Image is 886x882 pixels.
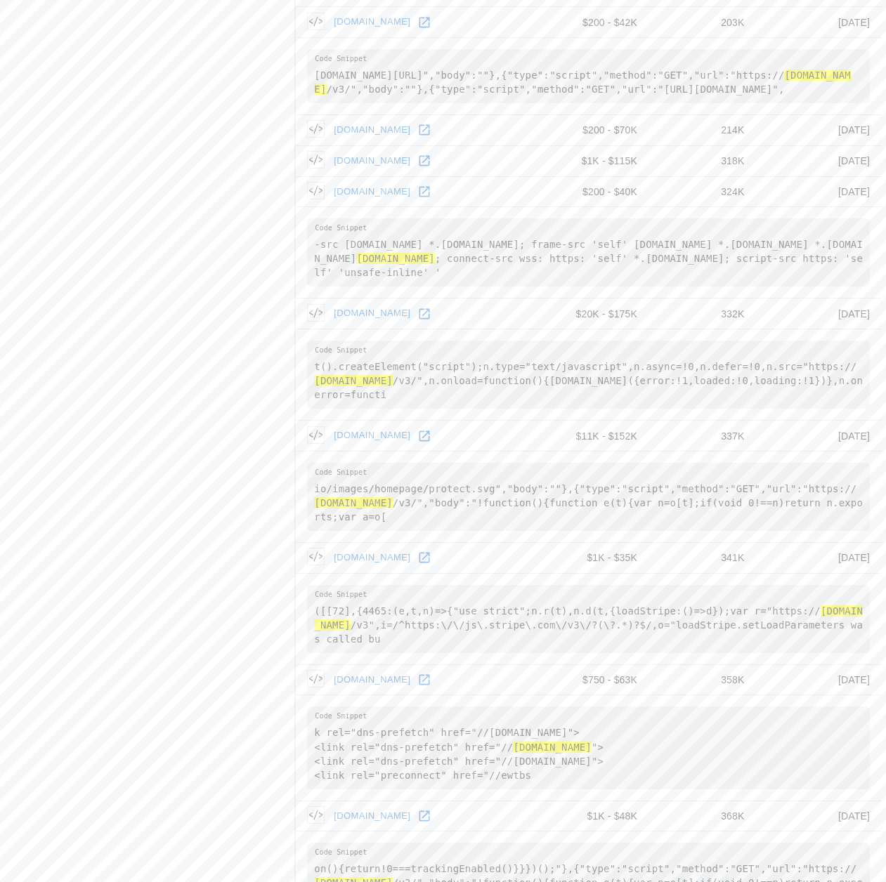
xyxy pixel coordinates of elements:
[649,664,755,695] td: 358K
[314,497,393,508] hl: [DOMAIN_NAME]
[314,70,851,95] hl: [DOMAIN_NAME]
[307,463,870,531] pre: io/images/homepage/protect.svg","body":""},{"type":"script","method":"GET","url":"https:// /v3/",...
[649,176,755,207] td: 324K
[314,375,393,386] hl: [DOMAIN_NAME]
[533,298,649,329] td: $20K - $175K
[533,115,649,146] td: $200 - $70K
[307,120,325,138] img: snaptest.io icon
[755,115,881,146] td: [DATE]
[307,670,325,687] img: ewww.io icon
[414,181,435,202] a: Open cloudron.io in new window
[330,805,414,827] a: [DOMAIN_NAME]
[533,801,649,831] td: $1K - $48K
[533,664,649,695] td: $750 - $63K
[414,12,435,33] a: Open bruh.io in new window
[755,801,881,831] td: [DATE]
[307,806,325,824] img: geocod.io icon
[649,298,755,329] td: 332K
[307,304,325,322] img: shoplook.io icon
[649,542,755,573] td: 341K
[533,542,649,573] td: $1K - $35K
[414,547,435,568] a: Open tablo.io in new window
[307,13,325,30] img: bruh.io icon
[533,421,649,452] td: $11K - $152K
[414,150,435,171] a: Open postach.io in new window
[330,669,414,691] a: [DOMAIN_NAME]
[755,664,881,695] td: [DATE]
[330,150,414,172] a: [DOMAIN_NAME]
[755,7,881,38] td: [DATE]
[755,542,881,573] td: [DATE]
[649,115,755,146] td: 214K
[755,421,881,452] td: [DATE]
[414,303,435,324] a: Open shoplook.io in new window
[356,253,435,264] hl: [DOMAIN_NAME]
[755,176,881,207] td: [DATE]
[414,426,435,447] a: Open publit.io in new window
[307,585,870,653] pre: ([[72],{4465:(e,t,n)=>{"use strict";n.r(t),n.d(t,{loadStripe:()=>d});var r="https:// /v3",i=/^htt...
[330,547,414,569] a: [DOMAIN_NAME]
[414,119,435,140] a: Open snaptest.io in new window
[330,181,414,203] a: [DOMAIN_NAME]
[307,151,325,169] img: postach.io icon
[414,805,435,827] a: Open geocod.io in new window
[755,145,881,176] td: [DATE]
[755,298,881,329] td: [DATE]
[533,176,649,207] td: $200 - $40K
[414,669,435,690] a: Open ewww.io in new window
[649,421,755,452] td: 337K
[307,49,870,103] pre: [DOMAIN_NAME][URL]","body":""},{"type":"script","method":"GET","url":"https:// /v3/","body":""},{...
[649,145,755,176] td: 318K
[649,7,755,38] td: 203K
[330,303,414,324] a: [DOMAIN_NAME]
[314,605,863,631] hl: [DOMAIN_NAME]
[307,182,325,199] img: cloudron.io icon
[307,548,325,565] img: tablo.io icon
[649,801,755,831] td: 368K
[307,341,870,409] pre: t().createElement("script");n.type="text/javascript",n.async=!0,n.defer=!0,n.src="https:// /v3/",...
[307,706,870,789] pre: k rel="dns-prefetch" href="//[DOMAIN_NAME]"> <link rel="dns-prefetch" href="// "> <link rel="dns-...
[330,119,414,141] a: [DOMAIN_NAME]
[533,7,649,38] td: $200 - $42K
[307,426,325,444] img: publit.io icon
[307,218,870,287] pre: -src [DOMAIN_NAME] *.[DOMAIN_NAME]; frame-src 'self' [DOMAIN_NAME] *.[DOMAIN_NAME] *.[DOMAIN_NAME...
[533,145,649,176] td: $1K - $115K
[513,742,592,753] hl: [DOMAIN_NAME]
[330,11,414,33] a: [DOMAIN_NAME]
[330,425,414,447] a: [DOMAIN_NAME]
